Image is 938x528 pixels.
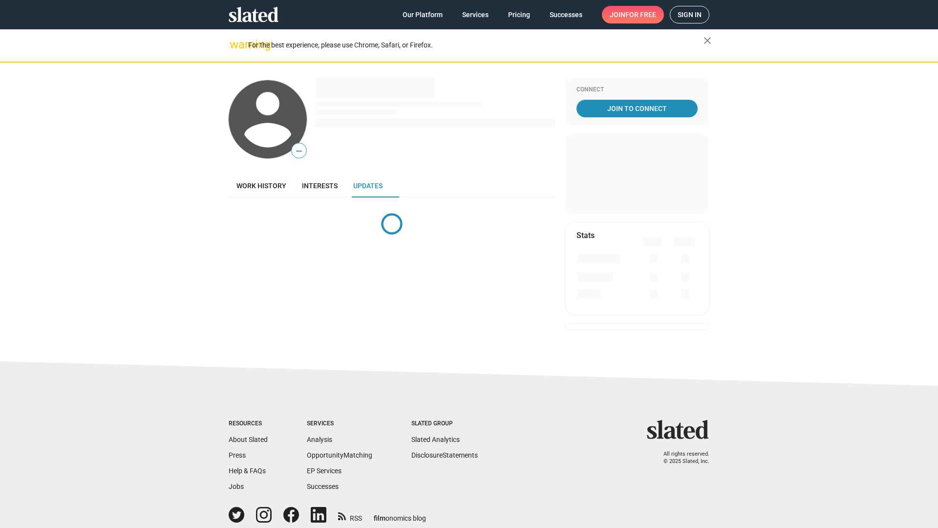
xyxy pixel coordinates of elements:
a: Our Platform [395,6,450,23]
a: Sign in [670,6,709,23]
span: Updates [353,182,383,190]
div: Resources [229,420,268,428]
span: Join [610,6,656,23]
span: film [374,514,385,522]
div: For the best experience, please use Chrome, Safari, or Firefox. [248,39,703,52]
div: Services [307,420,372,428]
a: EP Services [307,467,341,475]
a: Successes [542,6,590,23]
span: Work history [236,182,286,190]
a: OpportunityMatching [307,451,372,459]
span: Successes [550,6,582,23]
div: Slated Group [411,420,478,428]
a: DisclosureStatements [411,451,478,459]
mat-icon: warning [230,39,241,50]
a: Press [229,451,246,459]
a: Analysis [307,436,332,443]
a: Joinfor free [602,6,664,23]
span: Pricing [508,6,530,23]
span: for free [625,6,656,23]
span: Join To Connect [578,100,696,117]
div: Connect [576,86,698,94]
a: About Slated [229,436,268,443]
a: Pricing [500,6,538,23]
span: Interests [302,182,338,190]
p: All rights reserved. © 2025 Slated, Inc. [653,451,709,465]
a: Interests [294,174,345,198]
mat-icon: close [702,35,713,46]
span: Services [462,6,489,23]
span: Sign in [678,6,702,23]
a: Help & FAQs [229,467,266,475]
span: Our Platform [403,6,443,23]
span: — [292,145,306,157]
a: Updates [345,174,390,198]
a: Services [454,6,496,23]
mat-card-title: Stats [576,230,595,241]
a: RSS [338,508,362,523]
a: filmonomics blog [374,506,426,523]
a: Jobs [229,483,244,490]
a: Successes [307,483,339,490]
a: Work history [229,174,294,198]
a: Join To Connect [576,100,698,117]
a: Slated Analytics [411,436,460,443]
